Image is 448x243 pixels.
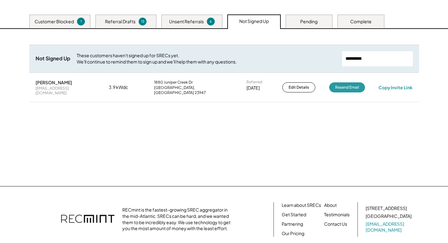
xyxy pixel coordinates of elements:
img: recmint-logotype%403x.png [61,208,114,230]
div: These customers haven't signed up for SRECs yet. We'll continue to remind them to sign up and we'... [77,52,336,65]
div: Referral Drafts [105,19,136,25]
a: [EMAIL_ADDRESS][DOMAIN_NAME] [366,221,413,233]
div: Not Signed Up [36,55,70,62]
div: RECmint is the fastest-growing SREC aggregator in the mid-Atlantic. SRECs can be hard, and we wan... [122,207,234,231]
div: [EMAIL_ADDRESS][DOMAIN_NAME] [36,86,95,96]
div: Referred [246,80,262,85]
div: [GEOGRAPHIC_DATA] [366,213,412,219]
div: [PERSON_NAME] [36,80,72,85]
div: 3.9 kWdc [109,84,140,91]
div: Copy Invite Link [379,85,412,90]
a: Learn about SRECs [282,202,321,208]
div: Unsent Referrals [169,19,204,25]
button: Edit Details [282,82,315,92]
a: About [324,202,337,208]
div: 13 [140,19,146,24]
a: Get Started [282,212,306,218]
div: 1880 Juniper Creek Dr [154,80,193,85]
div: [STREET_ADDRESS] [366,205,407,212]
div: Pending [300,19,318,25]
div: [GEOGRAPHIC_DATA], [GEOGRAPHIC_DATA] 23947 [154,85,233,95]
div: Customer Blocked [35,19,74,25]
a: Contact Us [324,221,347,227]
div: 1 [78,19,84,24]
a: Testimonials [324,212,350,218]
button: Resend Email [329,82,365,92]
div: [DATE] [246,85,260,91]
div: 6 [208,19,214,24]
a: Our Pricing [282,230,304,237]
div: Not Signed Up [239,18,269,25]
div: Complete [350,19,372,25]
a: Partnering [282,221,303,227]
